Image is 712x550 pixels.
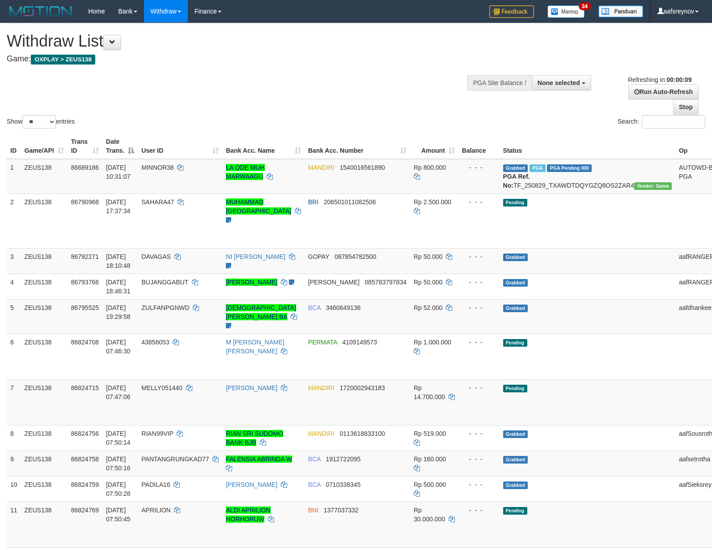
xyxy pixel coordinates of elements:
[462,480,496,489] div: - - -
[71,253,99,260] span: 86792271
[326,304,360,311] span: Copy 3460649136 to clipboard
[462,252,496,261] div: - - -
[547,164,592,172] span: PGA Pending
[462,163,496,172] div: - - -
[106,253,131,269] span: [DATE] 18:10:48
[141,339,169,346] span: 43856053
[579,2,591,10] span: 34
[628,84,699,99] a: Run Auto-Refresh
[21,425,68,451] td: ZEUS138
[106,455,131,472] span: [DATE] 07:50:16
[106,339,131,355] span: [DATE] 07:46:30
[308,253,329,260] span: GOPAY
[414,481,446,488] span: Rp 500.000
[414,198,451,206] span: Rp 2.500.000
[141,164,174,171] span: MINNOR38
[141,455,209,463] span: PANTANGRUNGKAD77
[141,430,173,437] span: RIAN99VIP
[503,385,527,392] span: Pending
[21,159,68,194] td: ZEUS138
[102,133,138,159] th: Date Trans.: activate to sort column descending
[106,507,131,523] span: [DATE] 07:50:45
[308,384,335,391] span: MANDIRI
[106,430,131,446] span: [DATE] 07:50:14
[598,5,643,17] img: panduan.png
[226,279,277,286] a: [PERSON_NAME]
[414,430,446,437] span: Rp 519.000
[71,430,99,437] span: 86824756
[106,164,131,180] span: [DATE] 10:31:07
[7,502,21,547] td: 11
[21,502,68,547] td: ZEUS138
[141,304,189,311] span: ZULFANPGNWD
[7,425,21,451] td: 8
[226,198,291,215] a: MUHAMMAD [GEOGRAPHIC_DATA]
[21,193,68,248] td: ZEUS138
[71,384,99,391] span: 86824715
[308,430,335,437] span: MANDIRI
[500,159,675,194] td: TF_250829_TXAWDTDQYGZQ8OS2ZAR4
[342,339,377,346] span: Copy 4109149573 to clipboard
[547,5,585,18] img: Button%20Memo.svg
[106,198,131,215] span: [DATE] 17:37:34
[71,481,99,488] span: 86824759
[71,339,99,346] span: 86824708
[7,248,21,274] td: 3
[458,133,500,159] th: Balance
[71,164,99,171] span: 86689186
[21,248,68,274] td: ZEUS138
[500,133,675,159] th: Status
[503,164,528,172] span: Grabbed
[7,379,21,425] td: 7
[462,455,496,464] div: - - -
[414,253,443,260] span: Rp 50.000
[21,299,68,334] td: ZEUS138
[503,430,528,438] span: Grabbed
[462,506,496,515] div: - - -
[462,303,496,312] div: - - -
[7,334,21,379] td: 6
[7,451,21,476] td: 9
[503,481,528,489] span: Grabbed
[462,338,496,347] div: - - -
[71,279,99,286] span: 86793766
[106,384,131,400] span: [DATE] 07:47:06
[7,476,21,502] td: 10
[106,279,131,295] span: [DATE] 18:46:31
[21,133,68,159] th: Game/API: activate to sort column ascending
[308,339,337,346] span: PERMATA
[7,55,466,64] h4: Game:
[324,198,376,206] span: Copy 206501011082506 to clipboard
[414,164,446,171] span: Rp 800.000
[141,198,174,206] span: SAHARA47
[7,133,21,159] th: ID
[335,253,376,260] span: Copy 087854782500 to clipboard
[226,455,292,463] a: FALENSIA ABRINDA W
[7,274,21,299] td: 4
[365,279,407,286] span: Copy 085783797834 to clipboard
[489,5,534,18] img: Feedback.jpg
[7,299,21,334] td: 5
[226,304,296,320] a: [DEMOGRAPHIC_DATA][PERSON_NAME] BA
[340,384,385,391] span: Copy 1720002943183 to clipboard
[634,182,672,190] span: Vendor URL: https://trx31.1velocity.biz
[462,278,496,287] div: - - -
[308,481,321,488] span: BCA
[22,115,56,129] select: Showentries
[324,507,359,514] span: Copy 1377037332 to clipboard
[308,304,321,311] span: BCA
[326,481,360,488] span: Copy 0710338345 to clipboard
[21,274,68,299] td: ZEUS138
[141,279,188,286] span: BUJANGGABUT
[414,384,445,400] span: Rp 14.700.000
[308,198,318,206] span: BRI
[414,455,446,463] span: Rp 160.000
[226,384,277,391] a: [PERSON_NAME]
[340,164,385,171] span: Copy 1540016561890 to clipboard
[462,198,496,206] div: - - -
[326,455,360,463] span: Copy 1912722095 to clipboard
[467,75,532,90] div: PGA Site Balance /
[71,455,99,463] span: 86824758
[7,4,75,18] img: MOTION_logo.png
[462,383,496,392] div: - - -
